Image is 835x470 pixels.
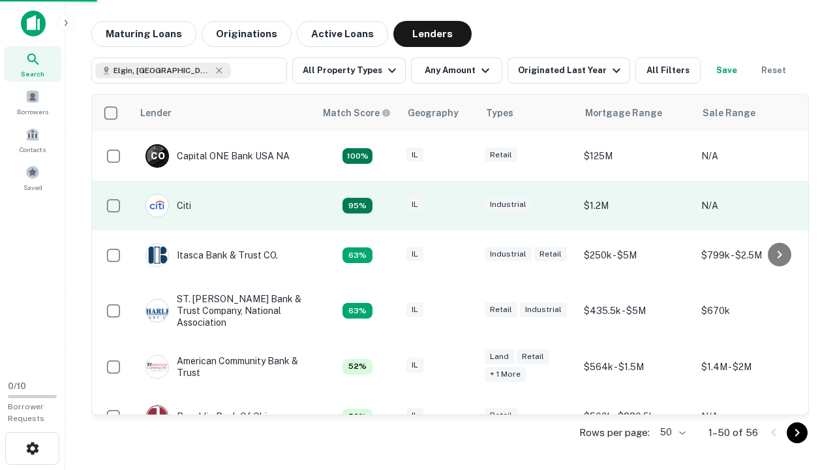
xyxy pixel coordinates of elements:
[91,21,196,47] button: Maturing Loans
[114,65,211,76] span: Elgin, [GEOGRAPHIC_DATA], [GEOGRAPHIC_DATA]
[485,197,532,212] div: Industrial
[406,408,423,423] div: IL
[695,95,812,131] th: Sale Range
[406,197,423,212] div: IL
[145,243,278,267] div: Itasca Bank & Trust CO.
[8,381,26,391] span: 0 / 10
[4,84,61,119] a: Borrowers
[406,148,423,163] div: IL
[145,194,191,217] div: Citi
[4,122,61,157] a: Contacts
[4,46,61,82] a: Search
[297,21,388,47] button: Active Loans
[406,302,423,317] div: IL
[146,356,168,378] img: picture
[342,198,372,213] div: Capitalize uses an advanced AI algorithm to match your search with the best lender. The match sco...
[21,10,46,37] img: capitalize-icon.png
[703,105,755,121] div: Sale Range
[770,366,835,428] iframe: Chat Widget
[408,105,459,121] div: Geography
[787,422,808,443] button: Go to next page
[406,358,423,373] div: IL
[577,230,695,280] td: $250k - $5M
[753,57,795,84] button: Reset
[577,392,695,441] td: $500k - $880.5k
[485,367,526,382] div: + 1 more
[577,181,695,230] td: $1.2M
[393,21,472,47] button: Lenders
[145,293,302,329] div: ST. [PERSON_NAME] Bank & Trust Company, National Association
[140,105,172,121] div: Lender
[520,302,567,317] div: Industrial
[695,131,812,181] td: N/A
[342,247,372,263] div: Capitalize uses an advanced AI algorithm to match your search with the best lender. The match sco...
[695,342,812,392] td: $1.4M - $2M
[17,106,48,117] span: Borrowers
[577,95,695,131] th: Mortgage Range
[695,230,812,280] td: $799k - $2.5M
[485,408,517,423] div: Retail
[323,106,388,120] h6: Match Score
[406,247,423,262] div: IL
[146,405,168,428] img: picture
[534,247,567,262] div: Retail
[517,349,549,364] div: Retail
[655,423,688,442] div: 50
[708,425,758,441] p: 1–50 of 56
[8,402,44,423] span: Borrower Requests
[145,405,288,428] div: Republic Bank Of Chicago
[342,409,372,424] div: Capitalize uses an advanced AI algorithm to match your search with the best lender. The match sco...
[23,182,42,193] span: Saved
[146,300,168,322] img: picture
[315,95,400,131] th: Capitalize uses an advanced AI algorithm to match your search with the best lender. The match sco...
[635,57,701,84] button: All Filters
[577,131,695,181] td: $125M
[145,355,302,379] div: American Community Bank & Trust
[485,247,532,262] div: Industrial
[485,148,517,163] div: Retail
[202,21,292,47] button: Originations
[485,349,514,364] div: Land
[151,149,164,163] p: C O
[292,57,406,84] button: All Property Types
[145,144,290,168] div: Capital ONE Bank USA NA
[518,63,624,78] div: Originated Last Year
[20,144,46,155] span: Contacts
[132,95,315,131] th: Lender
[342,359,372,375] div: Capitalize uses an advanced AI algorithm to match your search with the best lender. The match sco...
[706,57,748,84] button: Save your search to get updates of matches that match your search criteria.
[146,244,168,266] img: picture
[411,57,502,84] button: Any Amount
[478,95,577,131] th: Types
[695,181,812,230] td: N/A
[695,392,812,441] td: N/A
[485,302,517,317] div: Retail
[577,342,695,392] td: $564k - $1.5M
[4,160,61,195] a: Saved
[342,303,372,319] div: Capitalize uses an advanced AI algorithm to match your search with the best lender. The match sco...
[695,280,812,342] td: $670k
[21,69,44,79] span: Search
[577,280,695,342] td: $435.5k - $5M
[400,95,478,131] th: Geography
[508,57,630,84] button: Originated Last Year
[342,148,372,164] div: Capitalize uses an advanced AI algorithm to match your search with the best lender. The match sco...
[146,195,168,217] img: picture
[486,105,513,121] div: Types
[579,425,650,441] p: Rows per page:
[585,105,662,121] div: Mortgage Range
[323,106,391,120] div: Capitalize uses an advanced AI algorithm to match your search with the best lender. The match sco...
